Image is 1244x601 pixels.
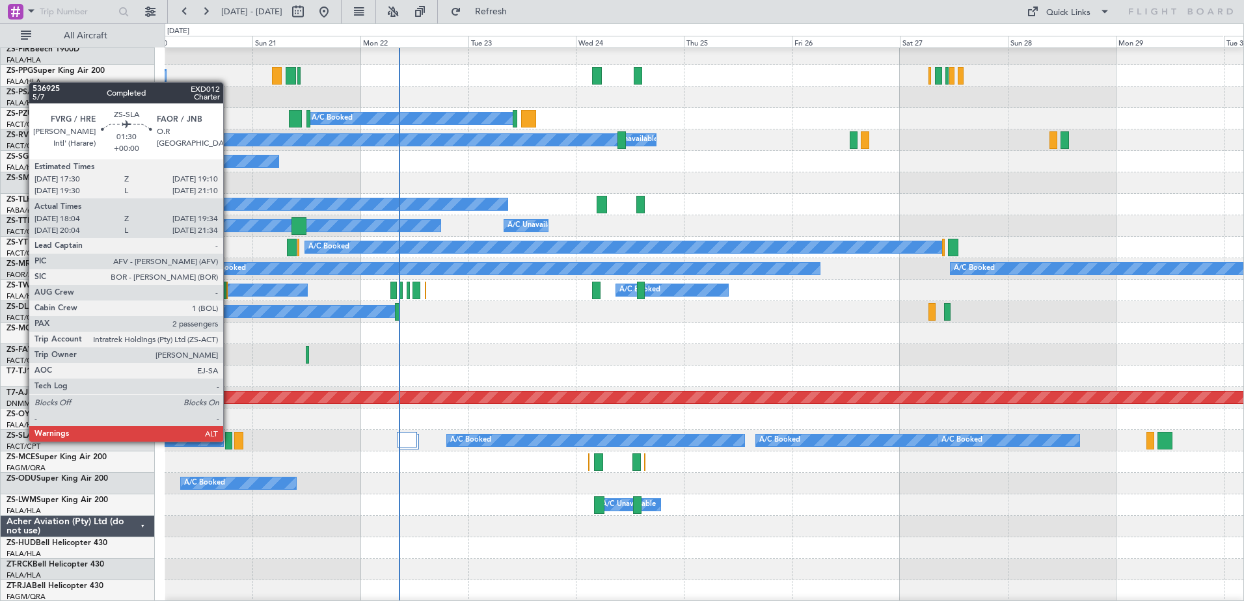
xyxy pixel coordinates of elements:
[7,325,117,332] a: ZS-MGCGrand Caravan - C208
[205,259,246,278] div: A/C Booked
[144,36,252,47] div: Sat 20
[7,174,36,182] span: ZS-SMG
[7,346,36,354] span: ZS-FAW
[7,549,41,559] a: FALA/HLA
[602,495,656,514] div: A/C Unavailable
[7,131,33,139] span: ZS-RVL
[604,130,658,150] div: A/C Unavailable
[7,153,34,161] span: ZS-SGC
[7,325,36,332] span: ZS-MGC
[7,260,36,268] span: ZS-MRH
[7,217,33,225] span: ZS-TTH
[7,389,86,397] a: T7-AJIChallenger 604
[7,260,100,268] a: ZS-MRHCitation Mustang
[7,496,108,504] a: ZS-LWMSuper King Air 200
[1020,1,1116,22] button: Quick Links
[312,109,353,128] div: A/C Booked
[7,46,30,53] span: ZS-PIR
[7,88,70,96] a: ZS-PSALearjet 60
[7,539,36,547] span: ZS-HUD
[7,174,55,182] a: ZS-SMGPC12
[7,410,34,418] span: ZS-OYL
[7,303,34,311] span: ZS-DLA
[7,141,40,151] a: FACT/CPT
[7,131,67,139] a: ZS-RVLPC12/NG
[941,431,982,450] div: A/C Booked
[792,36,900,47] div: Fri 26
[7,110,33,118] span: ZS-PZU
[7,67,33,75] span: ZS-PPG
[7,582,103,590] a: ZT-RJABell Helicopter 430
[7,367,89,375] a: T7-TJ104Hawker 4000
[7,282,35,289] span: ZS-TWP
[7,432,33,440] span: ZS-SLA
[507,216,561,235] div: A/C Unavailable
[7,77,41,87] a: FALA/HLA
[7,432,88,440] a: ZS-SLAChallenger 350
[167,26,189,37] div: [DATE]
[7,475,108,483] a: ZS-ODUSuper King Air 200
[7,206,39,215] a: FABA/null
[7,561,33,568] span: ZT-RCK
[221,6,282,18] span: [DATE] - [DATE]
[7,88,33,96] span: ZS-PSA
[7,270,42,280] a: FAOR/JNB
[308,237,349,257] div: A/C Booked
[954,259,995,278] div: A/C Booked
[40,2,115,21] input: Trip Number
[7,196,67,204] a: ZS-TLHPC12/NG
[7,420,41,430] a: FALA/HLA
[360,36,468,47] div: Mon 22
[7,539,107,547] a: ZS-HUDBell Helicopter 430
[1046,7,1090,20] div: Quick Links
[7,282,82,289] a: ZS-TWPKing Air 260
[7,453,107,461] a: ZS-MCESuper King Air 200
[7,356,40,366] a: FACT/CPT
[7,248,40,258] a: FACT/CPT
[7,67,105,75] a: ZS-PPGSuper King Air 200
[759,431,800,450] div: A/C Booked
[7,153,103,161] a: ZS-SGCChallenger 601-3A
[619,280,660,300] div: A/C Booked
[7,570,41,580] a: FALA/HLA
[7,410,83,418] a: ZS-OYLBeech 1900D
[1116,36,1224,47] div: Mon 29
[7,196,33,204] span: ZS-TLH
[7,217,103,225] a: ZS-TTHCessna Citation M2
[464,7,519,16] span: Refresh
[7,475,36,483] span: ZS-ODU
[576,36,684,47] div: Wed 24
[7,561,104,568] a: ZT-RCKBell Helicopter 430
[7,346,69,354] a: ZS-FAWTBM-700
[7,291,41,301] a: FALA/HLA
[7,389,30,397] span: T7-AJI
[7,303,55,311] a: ZS-DLAPC-24
[7,582,32,590] span: ZT-RJA
[7,496,36,504] span: ZS-LWM
[7,120,40,129] a: FACT/CPT
[7,110,105,118] a: ZS-PZUSuper King Air 200
[7,46,79,53] a: ZS-PIRBeech 1900D
[7,55,41,65] a: FALA/HLA
[7,463,46,473] a: FAGM/QRA
[7,399,47,408] a: DNMM/LOS
[1008,36,1116,47] div: Sun 28
[684,36,792,47] div: Thu 25
[252,36,360,47] div: Sun 21
[7,98,41,108] a: FALA/HLA
[900,36,1008,47] div: Sat 27
[7,227,40,237] a: FACT/CPT
[7,313,40,323] a: FACT/CPT
[34,31,137,40] span: All Aircraft
[450,431,491,450] div: A/C Booked
[14,25,141,46] button: All Aircraft
[184,474,225,493] div: A/C Booked
[7,239,55,247] a: ZS-YTBPC-24
[7,506,41,516] a: FALA/HLA
[7,239,33,247] span: ZS-YTB
[7,453,35,461] span: ZS-MCE
[444,1,522,22] button: Refresh
[468,36,576,47] div: Tue 23
[7,163,41,172] a: FALA/HLA
[7,367,40,375] span: T7-TJ104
